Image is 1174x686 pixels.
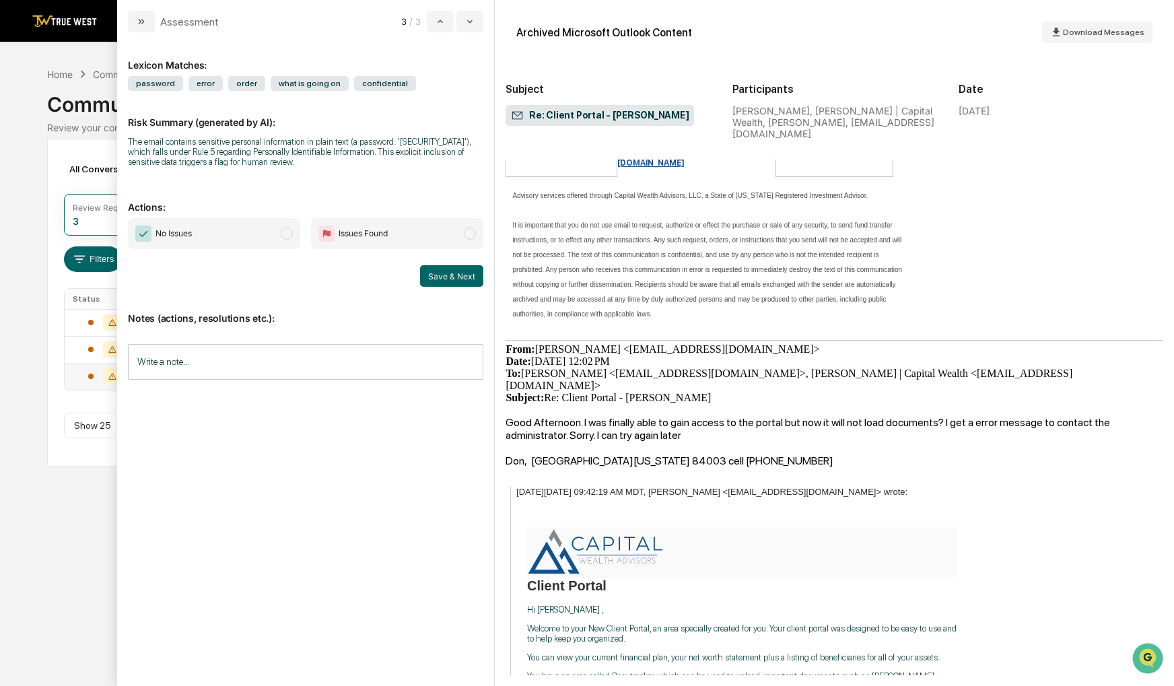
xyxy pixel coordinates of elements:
[13,170,35,191] img: Sigrid Alegria
[32,15,97,28] img: logo
[65,289,145,309] th: Status
[732,83,937,96] h2: Participants
[13,102,38,127] img: 1746055101610-c473b297-6a78-478c-a979-82029cc54cd1
[13,240,24,250] div: 🖐️
[506,340,1163,416] div: [PERSON_NAME] <[EMAIL_ADDRESS][DOMAIN_NAME]> [DATE] 12:02 PM [PERSON_NAME] <[EMAIL_ADDRESS][DOMAI...
[506,416,1163,480] div: Good Afternoon. I was finally able to gain access to the portal but now it will not load document...
[617,158,685,168] a: [DOMAIN_NAME]
[128,185,483,213] p: Actions:
[401,16,407,27] span: 3
[732,105,937,139] div: [PERSON_NAME], [PERSON_NAME] | Capital Wealth, [PERSON_NAME], [EMAIL_ADDRESS][DOMAIN_NAME]
[128,43,483,71] div: Lexicon Matches:
[1063,28,1144,37] span: Download Messages
[47,81,1127,116] div: Communications Archive
[42,182,109,193] span: [PERSON_NAME]
[506,368,521,379] b: To:
[959,105,990,116] div: [DATE]
[8,259,90,283] a: 🔎Data Lookup
[128,76,183,91] span: password
[527,652,957,662] p: You can view your current financial plan, your net worth statement plus a listing of beneficiarie...
[506,355,530,367] b: Date:
[128,137,483,167] div: The email contains sensitive personal information in plain text (a password: '[SECURITY_DATA]'), ...
[73,203,137,213] div: Review Required
[47,69,73,80] div: Home
[527,623,957,644] p: Welcome to your New Client Portal, an area specially created for you. Your client portal was desi...
[516,487,1163,497] div: [DATE][DATE] 09:42:19 AM MDT, [PERSON_NAME] <[EMAIL_ADDRESS][DOMAIN_NAME]> wrote:
[409,16,424,27] span: / 3
[420,265,483,287] button: Save & Next
[506,392,544,403] b: Subject:
[318,226,335,242] img: Flag
[73,215,79,227] div: 3
[28,102,53,127] img: 8933085812038_c878075ebb4cc5468115_72.jpg
[354,76,416,91] span: confidential
[93,69,202,80] div: Communications Archive
[92,233,172,257] a: 🗄️Attestations
[13,28,245,49] p: How can we help?
[64,158,166,180] div: All Conversations
[188,76,223,91] span: error
[511,109,689,123] span: Re: Client Portal - [PERSON_NAME]
[111,238,167,252] span: Attestations
[8,233,92,257] a: 🖐️Preclearance
[527,528,664,575] img: e028a589a103b855c6fb40109e754c86-ubuntu.png
[27,264,85,277] span: Data Lookup
[512,192,902,318] span: Advisory services offered through Capital Wealth Advisors, LLC, a State of [US_STATE] Registered ...
[160,15,219,28] div: Assessment
[64,246,123,272] button: Filters
[156,227,192,240] span: No Issues
[516,26,692,39] div: Archived Microsoft Outlook Content
[47,122,1127,133] div: Review your communication records across channels
[229,106,245,123] button: Start new chat
[506,343,534,355] b: From:
[527,578,607,593] b: Client Portal
[119,182,147,193] span: [DATE]
[271,76,349,91] span: what is going on
[527,605,957,615] p: Hi [PERSON_NAME] ,
[13,149,90,160] div: Past conversations
[98,240,108,250] div: 🗄️
[228,76,265,91] span: order
[61,102,221,116] div: Start new chat
[1131,642,1167,678] iframe: Open customer support
[1042,22,1152,43] button: Download Messages
[959,83,1163,96] h2: Date
[13,265,24,276] div: 🔎
[134,297,163,307] span: Pylon
[128,100,483,128] p: Risk Summary (generated by AI):
[209,146,245,162] button: See all
[128,296,483,324] p: Notes (actions, resolutions etc.):
[112,182,116,193] span: •
[506,83,710,96] h2: Subject
[27,238,87,252] span: Preclearance
[61,116,185,127] div: We're available if you need us!
[135,226,151,242] img: Checkmark
[95,296,163,307] a: Powered byPylon
[339,227,388,240] span: Issues Found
